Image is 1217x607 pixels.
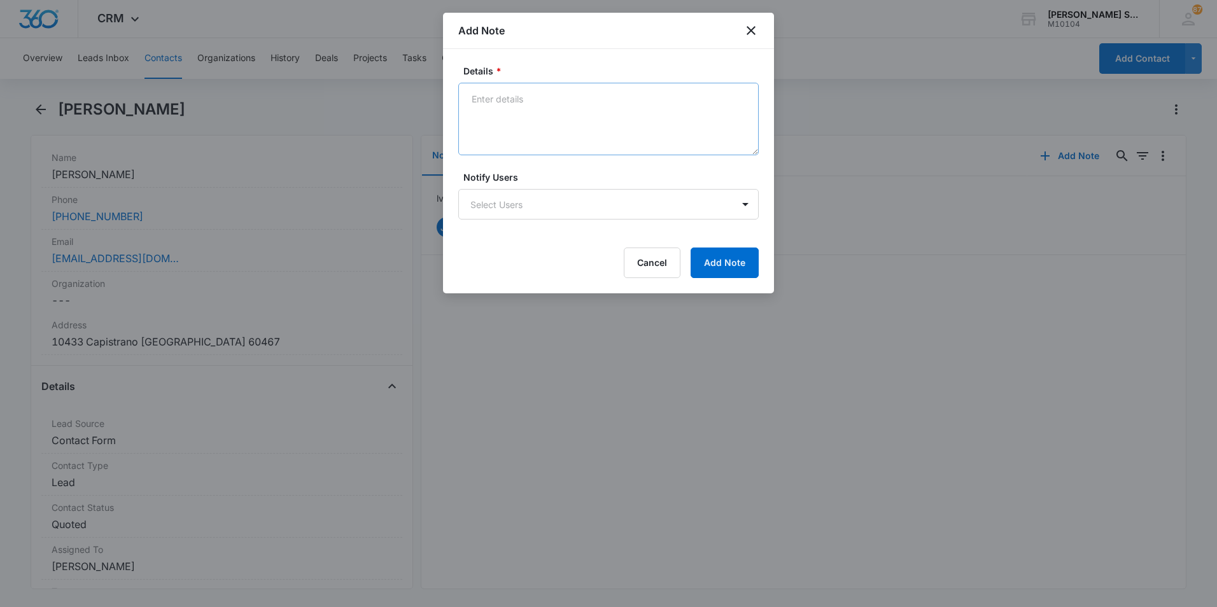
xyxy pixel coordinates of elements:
button: Cancel [624,248,680,278]
label: Notify Users [463,171,764,184]
label: Details [463,64,764,78]
button: Add Note [691,248,759,278]
h1: Add Note [458,23,505,38]
button: close [743,23,759,38]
